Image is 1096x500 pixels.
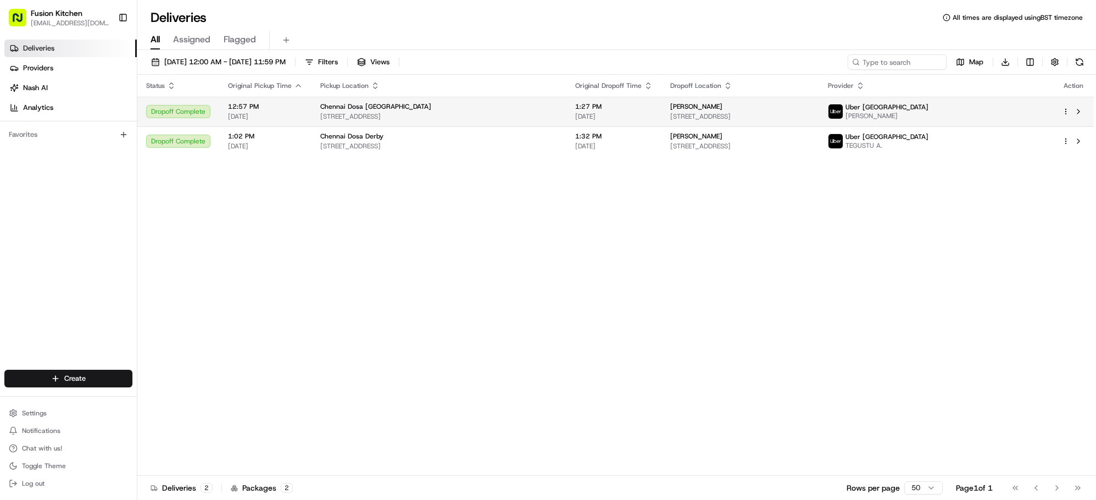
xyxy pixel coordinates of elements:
[64,374,86,384] span: Create
[104,246,176,257] span: API Documentation
[23,43,54,53] span: Deliveries
[4,441,132,456] button: Chat with us!
[969,57,983,67] span: Map
[4,40,137,57] a: Deliveries
[22,479,44,488] span: Log out
[123,170,126,179] span: •
[31,19,109,27] button: [EMAIL_ADDRESS][DOMAIN_NAME]
[228,142,303,151] span: [DATE]
[575,142,653,151] span: [DATE]
[11,190,29,207] img: Grace Nketiah
[956,482,993,493] div: Page 1 of 1
[201,483,213,493] div: 2
[670,132,722,141] span: [PERSON_NAME]
[845,103,928,112] span: Uber [GEOGRAPHIC_DATA]
[11,247,20,255] div: 📗
[575,132,653,141] span: 1:32 PM
[23,63,53,73] span: Providers
[23,103,53,113] span: Analytics
[4,126,132,143] div: Favorites
[228,102,303,111] span: 12:57 PM
[845,112,928,120] span: [PERSON_NAME]
[93,247,102,255] div: 💻
[34,170,120,179] span: [PERSON_NAME] [PERSON_NAME]
[224,33,256,46] span: Flagged
[22,171,31,180] img: 1736555255976-a54dd68f-1ca7-489b-9aae-adbdc363a1c4
[49,116,151,125] div: We're available if you need us!
[29,71,181,82] input: Clear
[151,482,213,493] div: Deliveries
[31,8,82,19] button: Fusion Kitchen
[22,462,66,470] span: Toggle Theme
[22,246,84,257] span: Knowledge Base
[4,79,137,97] a: Nash AI
[49,105,180,116] div: Start new chat
[129,170,180,179] span: 29 minutes ago
[320,142,558,151] span: [STREET_ADDRESS]
[320,112,558,121] span: [STREET_ADDRESS]
[231,482,293,493] div: Packages
[4,458,132,474] button: Toggle Theme
[4,423,132,438] button: Notifications
[22,426,60,435] span: Notifications
[173,33,210,46] span: Assigned
[318,57,338,67] span: Filters
[670,112,810,121] span: [STREET_ADDRESS]
[828,134,843,148] img: uber-new-logo.jpeg
[4,4,114,31] button: Fusion Kitchen[EMAIL_ADDRESS][DOMAIN_NAME]
[953,13,1083,22] span: All times are displayed using BST timezone
[575,81,642,90] span: Original Dropoff Time
[22,201,31,209] img: 1736555255976-a54dd68f-1ca7-489b-9aae-adbdc363a1c4
[670,81,721,90] span: Dropoff Location
[151,9,207,26] h1: Deliveries
[4,99,137,116] a: Analytics
[146,81,165,90] span: Status
[4,59,137,77] a: Providers
[77,272,133,281] a: Powered byPylon
[23,105,43,125] img: 1727276513143-84d647e1-66c0-4f92-a045-3c9f9f5dfd92
[1072,54,1087,70] button: Refresh
[7,241,88,261] a: 📗Knowledge Base
[11,143,74,152] div: Past conversations
[34,200,89,209] span: [PERSON_NAME]
[11,44,200,62] p: Welcome 👋
[4,405,132,421] button: Settings
[97,200,120,209] span: [DATE]
[228,132,303,141] span: 1:02 PM
[575,112,653,121] span: [DATE]
[352,54,394,70] button: Views
[575,102,653,111] span: 1:27 PM
[146,54,291,70] button: [DATE] 12:00 AM - [DATE] 11:59 PM
[109,273,133,281] span: Pylon
[300,54,343,70] button: Filters
[23,83,48,93] span: Nash AI
[828,104,843,119] img: uber-new-logo.jpeg
[4,370,132,387] button: Create
[187,108,200,121] button: Start new chat
[828,81,854,90] span: Provider
[170,141,200,154] button: See all
[370,57,390,67] span: Views
[91,200,95,209] span: •
[151,33,160,46] span: All
[164,57,286,67] span: [DATE] 12:00 AM - [DATE] 11:59 PM
[320,132,383,141] span: Chennai Dosa Derby
[848,54,947,70] input: Type to search
[670,142,810,151] span: [STREET_ADDRESS]
[11,105,31,125] img: 1736555255976-a54dd68f-1ca7-489b-9aae-adbdc363a1c4
[11,11,33,33] img: Nash
[845,141,928,150] span: TEGUSTU A.
[228,112,303,121] span: [DATE]
[4,476,132,491] button: Log out
[88,241,181,261] a: 💻API Documentation
[228,81,292,90] span: Original Pickup Time
[22,444,62,453] span: Chat with us!
[320,102,431,111] span: Chennai Dosa [GEOGRAPHIC_DATA]
[670,102,722,111] span: [PERSON_NAME]
[847,482,900,493] p: Rows per page
[320,81,369,90] span: Pickup Location
[22,409,47,418] span: Settings
[951,54,988,70] button: Map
